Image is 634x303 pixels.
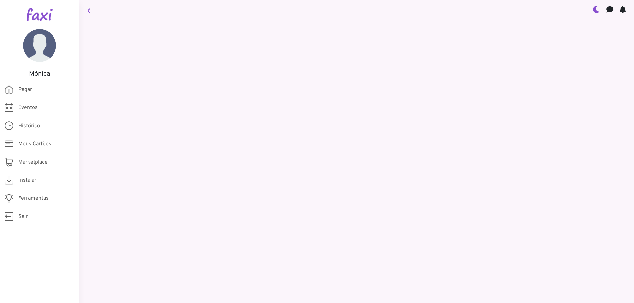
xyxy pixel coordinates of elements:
[18,158,48,166] span: Marketplace
[18,122,40,130] span: Histórico
[18,86,32,94] span: Pagar
[18,176,36,184] span: Instalar
[10,70,69,78] h5: Mónica
[18,104,38,112] span: Eventos
[18,140,51,148] span: Meus Cartões
[18,195,49,202] span: Ferramentas
[18,213,28,221] span: Sair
